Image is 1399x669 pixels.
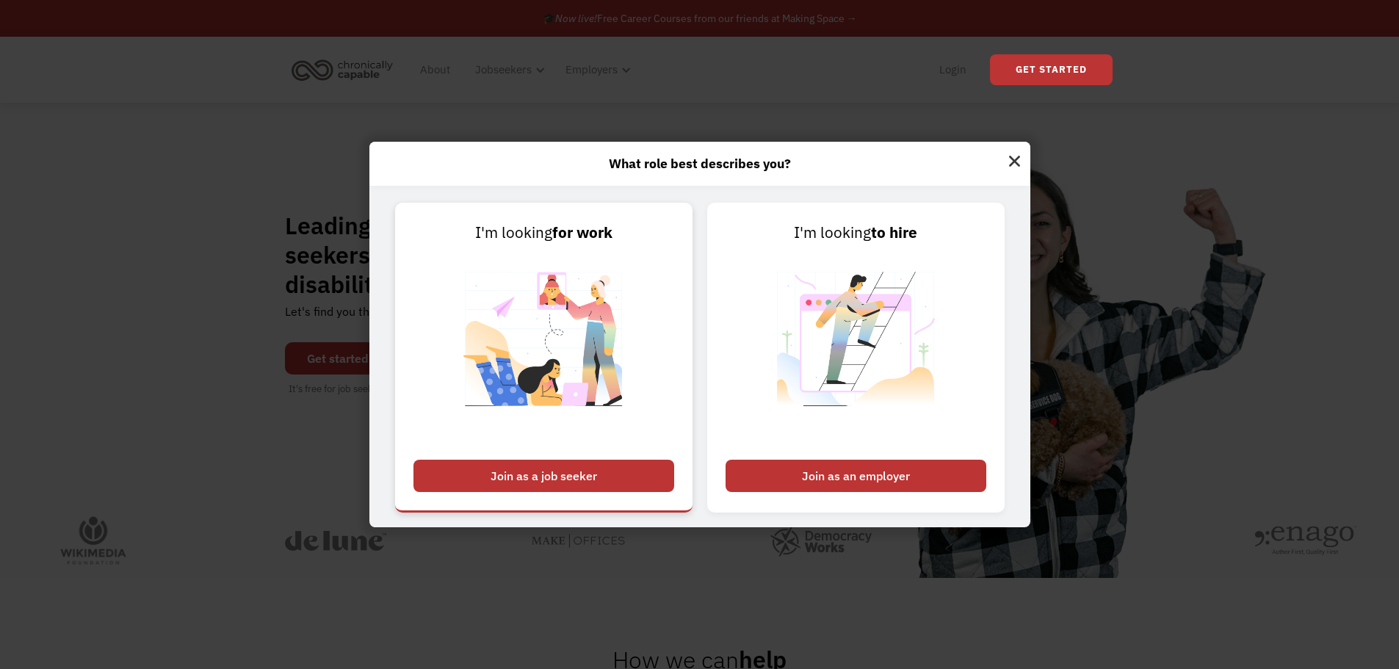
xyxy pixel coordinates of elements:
[726,221,986,245] div: I'm looking
[930,46,975,93] a: Login
[411,46,459,93] a: About
[552,223,612,242] strong: for work
[990,54,1113,85] a: Get Started
[287,54,397,86] img: Chronically Capable logo
[475,61,532,79] div: Jobseekers
[726,460,986,492] div: Join as an employer
[413,460,674,492] div: Join as a job seeker
[565,61,618,79] div: Employers
[557,46,635,93] div: Employers
[395,203,693,513] a: I'm lookingfor workJoin as a job seeker
[452,245,635,452] img: Chronically Capable Personalized Job Matching
[871,223,917,242] strong: to hire
[609,155,791,172] strong: What role best describes you?
[287,54,404,86] a: home
[466,46,549,93] div: Jobseekers
[413,221,674,245] div: I'm looking
[707,203,1005,513] a: I'm lookingto hireJoin as an employer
